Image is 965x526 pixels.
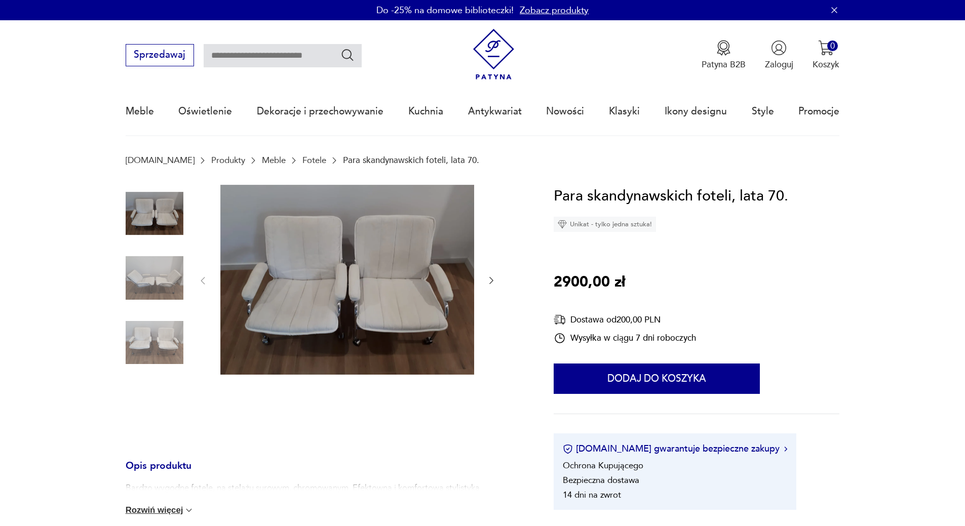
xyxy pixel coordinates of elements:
[126,462,525,482] h3: Opis produktu
[554,313,696,326] div: Dostawa od 200,00 PLN
[784,447,787,452] img: Ikona strzałki w prawo
[558,220,567,229] img: Ikona diamentu
[211,155,245,165] a: Produkty
[126,44,194,66] button: Sprzedawaj
[827,41,838,51] div: 0
[665,88,727,135] a: Ikony designu
[765,40,793,70] button: Zaloguj
[716,40,731,56] img: Ikona medalu
[376,4,514,17] p: Do -25% na domowe biblioteczki!
[798,88,839,135] a: Promocje
[126,52,194,60] a: Sprzedawaj
[220,185,474,375] img: Zdjęcie produktu Para skandynawskich foteli, lata 70.
[262,155,286,165] a: Meble
[554,332,696,344] div: Wysyłka w ciągu 7 dni roboczych
[126,88,154,135] a: Meble
[609,88,640,135] a: Klasyki
[554,185,788,208] h1: Para skandynawskich foteli, lata 70.
[702,40,746,70] button: Patyna B2B
[563,444,573,454] img: Ikona certyfikatu
[126,314,183,372] img: Zdjęcie produktu Para skandynawskich foteli, lata 70.
[126,505,195,515] button: Rozwiń więcej
[554,363,760,394] button: Dodaj do koszyka
[554,313,566,326] img: Ikona dostawy
[546,88,584,135] a: Nowości
[468,29,519,80] img: Patyna - sklep z meblami i dekoracjami vintage
[771,40,787,56] img: Ikonka użytkownika
[563,442,787,455] button: [DOMAIN_NAME] gwarantuje bezpieczne zakupy
[126,482,482,494] p: Bardzo wygodne fotele, na stelażu surowym, chromowanym. Efektowna i komfortowa stylistyka.
[520,4,589,17] a: Zobacz produkty
[554,217,656,232] div: Unikat - tylko jedna sztuka!
[126,249,183,307] img: Zdjęcie produktu Para skandynawskich foteli, lata 70.
[563,489,621,501] li: 14 dni na zwrot
[563,474,639,486] li: Bezpieczna dostawa
[752,88,774,135] a: Style
[340,48,355,62] button: Szukaj
[702,59,746,70] p: Patyna B2B
[554,271,625,294] p: 2900,00 zł
[126,155,195,165] a: [DOMAIN_NAME]
[563,460,643,471] li: Ochrona Kupującego
[184,505,194,515] img: chevron down
[702,40,746,70] a: Ikona medaluPatyna B2B
[126,185,183,242] img: Zdjęcie produktu Para skandynawskich foteli, lata 70.
[468,88,522,135] a: Antykwariat
[813,40,839,70] button: 0Koszyk
[302,155,326,165] a: Fotele
[408,88,443,135] a: Kuchnia
[343,155,479,165] p: Para skandynawskich foteli, lata 70.
[178,88,232,135] a: Oświetlenie
[813,59,839,70] p: Koszyk
[818,40,834,56] img: Ikona koszyka
[257,88,383,135] a: Dekoracje i przechowywanie
[765,59,793,70] p: Zaloguj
